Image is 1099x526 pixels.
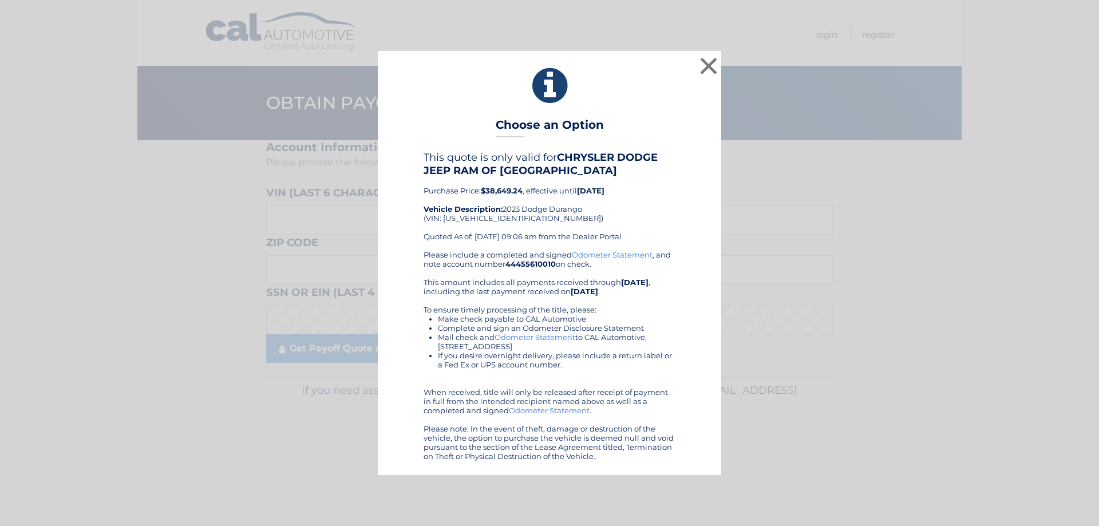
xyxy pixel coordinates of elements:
[424,151,675,176] h4: This quote is only valid for
[438,351,675,369] li: If you desire overnight delivery, please include a return label or a Fed Ex or UPS account number.
[424,151,675,250] div: Purchase Price: , effective until 2023 Dodge Durango (VIN: [US_VEHICLE_IDENTIFICATION_NUMBER]) Qu...
[438,333,675,351] li: Mail check and to CAL Automotive, [STREET_ADDRESS]
[505,259,556,268] b: 44455610010
[572,250,653,259] a: Odometer Statement
[424,151,658,176] b: CHRYSLER DODGE JEEP RAM OF [GEOGRAPHIC_DATA]
[621,278,649,287] b: [DATE]
[481,186,523,195] b: $38,649.24
[496,118,604,138] h3: Choose an Option
[571,287,598,296] b: [DATE]
[495,333,575,342] a: Odometer Statement
[509,406,590,415] a: Odometer Statement
[697,54,720,77] button: ×
[577,186,604,195] b: [DATE]
[424,250,675,461] div: Please include a completed and signed , and note account number on check. This amount includes al...
[424,204,503,213] strong: Vehicle Description:
[438,323,675,333] li: Complete and sign an Odometer Disclosure Statement
[438,314,675,323] li: Make check payable to CAL Automotive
